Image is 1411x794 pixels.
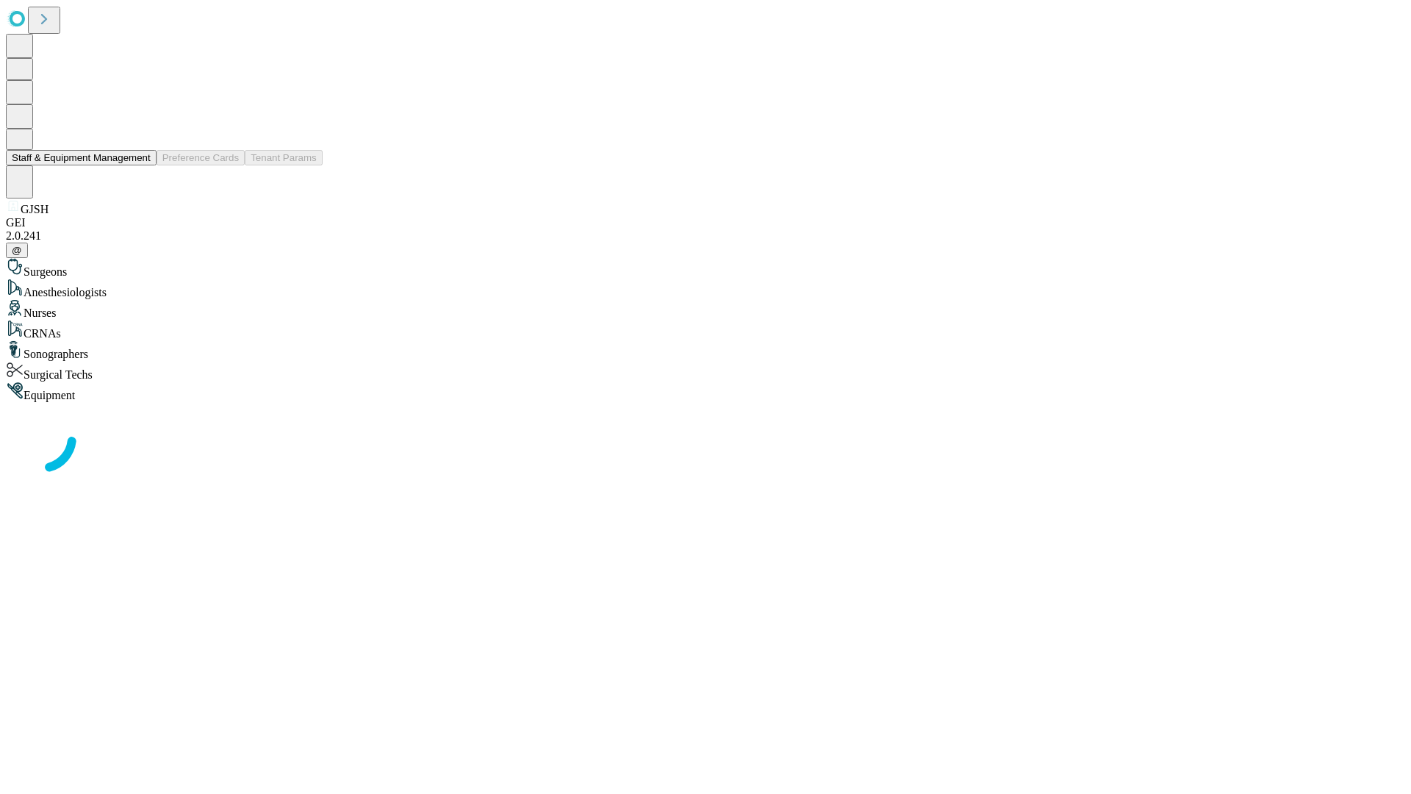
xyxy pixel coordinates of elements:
[6,258,1405,279] div: Surgeons
[6,361,1405,382] div: Surgical Techs
[21,203,49,215] span: GJSH
[6,229,1405,243] div: 2.0.241
[6,340,1405,361] div: Sonographers
[6,320,1405,340] div: CRNAs
[6,216,1405,229] div: GEI
[6,382,1405,402] div: Equipment
[6,243,28,258] button: @
[245,150,323,165] button: Tenant Params
[6,150,157,165] button: Staff & Equipment Management
[157,150,245,165] button: Preference Cards
[6,299,1405,320] div: Nurses
[12,245,22,256] span: @
[6,279,1405,299] div: Anesthesiologists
